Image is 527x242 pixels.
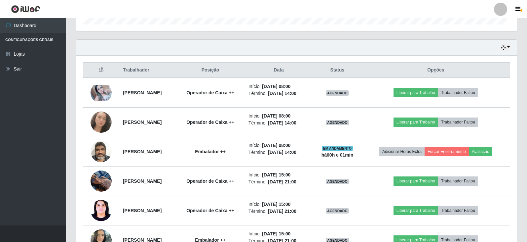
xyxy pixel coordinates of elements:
[91,85,112,101] img: 1668045195868.jpeg
[394,206,438,215] button: Liberar para Trabalho
[91,196,112,225] img: 1757276866954.jpeg
[321,152,354,158] strong: há 00 h e 01 min
[176,63,245,78] th: Posição
[186,120,234,125] strong: Operador de Caixa ++
[268,120,296,125] time: [DATE] 14:00
[248,142,309,149] li: Início:
[438,88,478,97] button: Trabalhador Faltou
[248,201,309,208] li: Início:
[326,179,349,184] span: AGENDADO
[469,147,492,156] button: Avaliação
[268,91,296,96] time: [DATE] 14:00
[248,178,309,185] li: Término:
[123,178,162,184] strong: [PERSON_NAME]
[119,63,176,78] th: Trabalhador
[438,206,478,215] button: Trabalhador Faltou
[262,172,290,177] time: [DATE] 15:00
[123,90,162,95] strong: [PERSON_NAME]
[326,120,349,125] span: AGENDADO
[262,84,290,89] time: [DATE] 08:00
[186,208,234,213] strong: Operador de Caixa ++
[268,179,296,184] time: [DATE] 21:00
[123,149,162,154] strong: [PERSON_NAME]
[394,88,438,97] button: Liberar para Trabalho
[123,120,162,125] strong: [PERSON_NAME]
[248,113,309,120] li: Início:
[262,202,290,207] time: [DATE] 15:00
[248,83,309,90] li: Início:
[248,230,309,237] li: Início:
[248,208,309,215] li: Término:
[326,208,349,214] span: AGENDADO
[362,63,510,78] th: Opções
[91,112,112,133] img: 1754776232793.jpeg
[195,149,226,154] strong: Embalador ++
[245,63,313,78] th: Data
[379,147,425,156] button: Adicionar Horas Extra
[248,90,309,97] li: Término:
[123,208,162,213] strong: [PERSON_NAME]
[313,63,362,78] th: Status
[438,118,478,127] button: Trabalhador Faltou
[326,90,349,96] span: AGENDADO
[438,176,478,186] button: Trabalhador Faltou
[248,171,309,178] li: Início:
[91,167,112,195] img: 1751209659449.jpeg
[248,120,309,126] li: Término:
[11,5,40,13] img: CoreUI Logo
[186,90,234,95] strong: Operador de Caixa ++
[186,178,234,184] strong: Operador de Caixa ++
[262,231,290,236] time: [DATE] 15:00
[262,143,290,148] time: [DATE] 08:00
[394,118,438,127] button: Liberar para Trabalho
[394,176,438,186] button: Liberar para Trabalho
[425,147,469,156] button: Forçar Encerramento
[268,150,296,155] time: [DATE] 14:00
[268,209,296,214] time: [DATE] 21:00
[248,149,309,156] li: Término:
[91,137,112,166] img: 1625107347864.jpeg
[262,113,290,119] time: [DATE] 08:00
[322,146,353,151] span: EM ANDAMENTO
